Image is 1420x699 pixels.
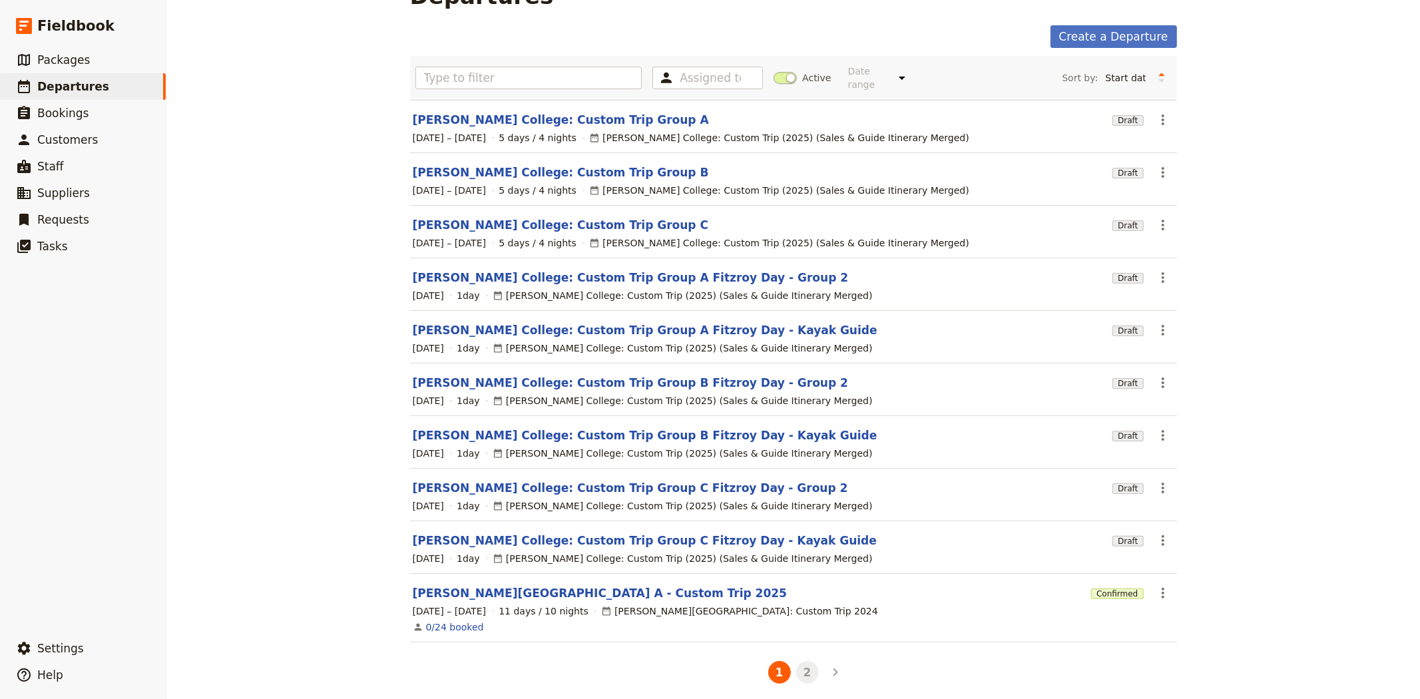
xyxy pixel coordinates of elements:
span: 5 days / 4 nights [499,236,577,250]
button: Actions [1152,214,1174,236]
span: Draft [1112,220,1143,231]
div: [PERSON_NAME] College: Custom Trip (2025) (Sales & Guide Itinerary Merged) [589,236,969,250]
button: 1 [768,661,791,684]
button: Next [824,661,847,684]
span: 1 day [457,447,480,460]
button: Actions [1152,319,1174,342]
button: Actions [1152,109,1174,131]
div: [PERSON_NAME] College: Custom Trip (2025) (Sales & Guide Itinerary Merged) [493,394,873,407]
span: Draft [1112,378,1143,389]
a: [PERSON_NAME] College: Custom Trip Group A [413,112,709,128]
span: Draft [1112,536,1143,547]
button: 2 [796,661,819,684]
span: Draft [1112,431,1143,441]
span: Packages [37,53,90,67]
button: Actions [1152,582,1174,604]
button: Actions [1152,371,1174,394]
span: [DATE] – [DATE] [413,236,487,250]
span: Suppliers [37,186,90,200]
span: Customers [37,133,98,146]
span: 5 days / 4 nights [499,184,577,197]
a: [PERSON_NAME][GEOGRAPHIC_DATA] A - Custom Trip 2025 [413,585,788,601]
a: [PERSON_NAME] College: Custom Trip Group B Fitzroy Day - Group 2 [413,375,849,391]
span: Settings [37,642,84,655]
a: [PERSON_NAME] College: Custom Trip Group A Fitzroy Day - Kayak Guide [413,322,877,338]
span: Sort by: [1062,71,1098,85]
span: Confirmed [1091,588,1143,599]
a: View the bookings for this departure [426,620,484,634]
span: [DATE] – [DATE] [413,604,487,618]
span: Requests [37,213,89,226]
a: [PERSON_NAME] College: Custom Trip Group C Fitzroy Day - Group 2 [413,480,848,496]
span: Staff [37,160,64,173]
a: [PERSON_NAME] College: Custom Trip Group A Fitzroy Day - Group 2 [413,270,849,286]
span: [DATE] – [DATE] [413,131,487,144]
button: Actions [1152,477,1174,499]
span: [DATE] [413,289,444,302]
button: Actions [1152,529,1174,552]
span: Draft [1112,115,1143,126]
div: [PERSON_NAME][GEOGRAPHIC_DATA]: Custom Trip 2024 [601,604,878,618]
span: Draft [1112,168,1143,178]
span: Draft [1112,483,1143,494]
input: Type to filter [415,67,642,89]
span: Draft [1112,273,1143,284]
span: [DATE] [413,447,444,460]
a: [PERSON_NAME] College: Custom Trip Group B Fitzroy Day - Kayak Guide [413,427,877,443]
a: Create a Departure [1051,25,1177,48]
span: [DATE] – [DATE] [413,184,487,197]
span: Draft [1112,326,1143,336]
span: [DATE] [413,552,444,565]
button: Change sort direction [1152,68,1172,88]
div: [PERSON_NAME] College: Custom Trip (2025) (Sales & Guide Itinerary Merged) [589,184,969,197]
span: 1 day [457,394,480,407]
button: Actions [1152,161,1174,184]
span: 1 day [457,289,480,302]
button: Actions [1152,266,1174,289]
input: Assigned to [680,70,741,86]
a: [PERSON_NAME] College: Custom Trip Group B [413,164,709,180]
a: [PERSON_NAME] College: Custom Trip Group C [413,217,709,233]
button: Actions [1152,424,1174,447]
span: Departures [37,80,109,93]
span: 1 day [457,499,480,513]
div: [PERSON_NAME] College: Custom Trip (2025) (Sales & Guide Itinerary Merged) [493,552,873,565]
ul: Pagination [738,658,849,686]
span: Fieldbook [37,16,115,36]
span: Help [37,668,63,682]
span: 11 days / 10 nights [499,604,589,618]
div: [PERSON_NAME] College: Custom Trip (2025) (Sales & Guide Itinerary Merged) [493,342,873,355]
span: 5 days / 4 nights [499,131,577,144]
div: [PERSON_NAME] College: Custom Trip (2025) (Sales & Guide Itinerary Merged) [493,499,873,513]
div: [PERSON_NAME] College: Custom Trip (2025) (Sales & Guide Itinerary Merged) [493,447,873,460]
div: [PERSON_NAME] College: Custom Trip (2025) (Sales & Guide Itinerary Merged) [493,289,873,302]
span: 1 day [457,552,480,565]
span: Active [802,71,831,85]
a: [PERSON_NAME] College: Custom Trip Group C Fitzroy Day - Kayak Guide [413,533,877,549]
span: [DATE] [413,342,444,355]
span: [DATE] [413,499,444,513]
select: Sort by: [1100,68,1152,88]
span: Bookings [37,107,89,120]
span: [DATE] [413,394,444,407]
span: Tasks [37,240,68,253]
div: [PERSON_NAME] College: Custom Trip (2025) (Sales & Guide Itinerary Merged) [589,131,969,144]
span: 1 day [457,342,480,355]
